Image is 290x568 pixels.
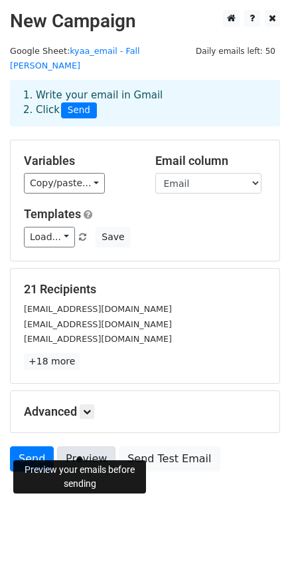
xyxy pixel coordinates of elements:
[191,44,280,59] span: Daily emails left: 50
[24,207,81,221] a: Templates
[224,504,290,568] iframe: Chat Widget
[24,154,135,168] h5: Variables
[61,102,97,118] span: Send
[24,304,172,314] small: [EMAIL_ADDRESS][DOMAIN_NAME]
[24,227,75,247] a: Load...
[24,334,172,344] small: [EMAIL_ADDRESS][DOMAIN_NAME]
[13,88,277,118] div: 1. Write your email in Gmail 2. Click
[10,46,140,71] a: kyaa_email - Fall [PERSON_NAME]
[10,446,54,472] a: Send
[24,404,266,419] h5: Advanced
[24,282,266,297] h5: 21 Recipients
[13,460,146,494] div: Preview your emails before sending
[24,353,80,370] a: +18 more
[24,319,172,329] small: [EMAIL_ADDRESS][DOMAIN_NAME]
[96,227,130,247] button: Save
[155,154,267,168] h5: Email column
[191,46,280,56] a: Daily emails left: 50
[10,10,280,33] h2: New Campaign
[119,446,220,472] a: Send Test Email
[10,46,140,71] small: Google Sheet:
[24,173,105,194] a: Copy/paste...
[57,446,115,472] a: Preview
